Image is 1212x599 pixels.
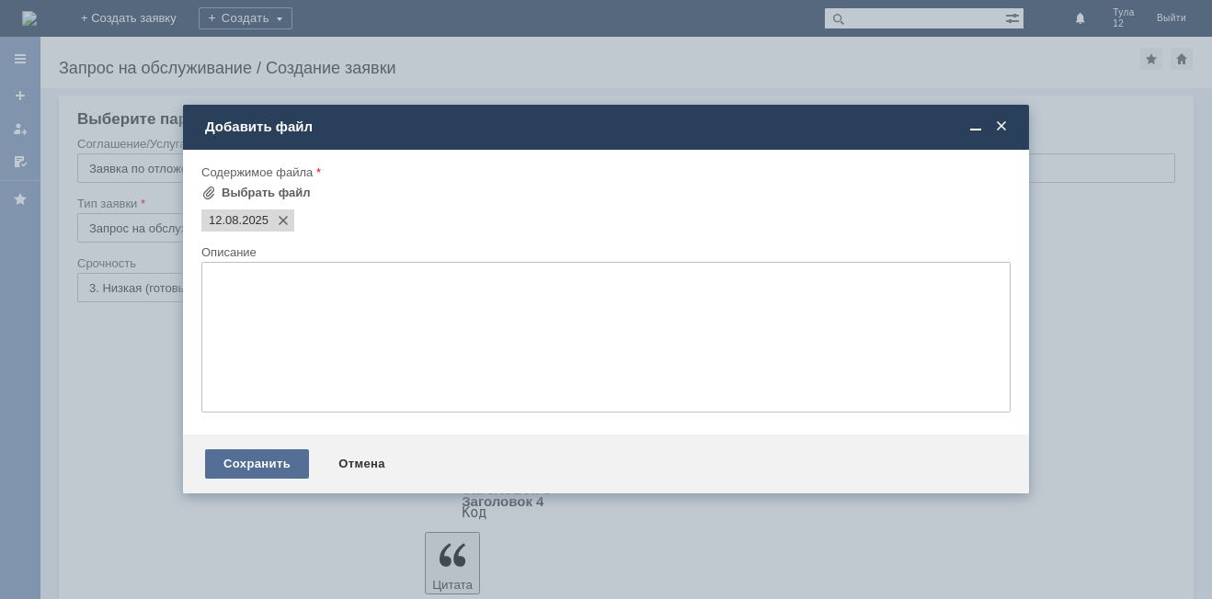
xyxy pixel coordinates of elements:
div: Прошу удалить отложенные чеки за [DATE]. [7,7,269,37]
span: Свернуть (Ctrl + M) [966,119,985,135]
div: Выбрать файл [222,186,311,200]
div: Содержимое файла [201,166,1007,178]
span: 12.08.2025 [209,213,239,228]
span: Закрыть [992,119,1011,135]
div: Добавить файл [205,119,1011,135]
div: Описание [201,246,1007,258]
span: 12.08.2025 [239,213,269,228]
